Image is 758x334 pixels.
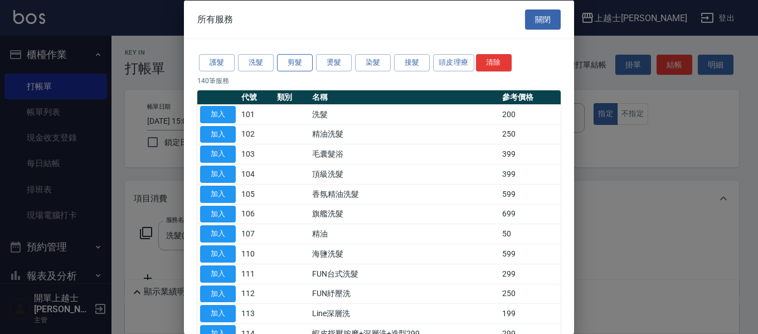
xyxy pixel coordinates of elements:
button: 加入 [200,305,236,322]
td: 香氛精油洗髮 [309,184,499,204]
span: 所有服務 [197,13,233,25]
td: FUN台式洗髮 [309,264,499,284]
th: 代號 [239,90,274,104]
td: 110 [239,244,274,264]
td: 洗髮 [309,104,499,124]
td: 199 [499,303,561,323]
td: 毛囊髮浴 [309,144,499,164]
button: 加入 [200,225,236,243]
th: 參考價格 [499,90,561,104]
button: 剪髮 [277,54,313,71]
td: 104 [239,164,274,184]
button: 關閉 [525,9,561,30]
td: 113 [239,303,274,323]
td: 50 [499,224,561,244]
td: 599 [499,244,561,264]
button: 加入 [200,146,236,163]
td: 399 [499,144,561,164]
td: 海鹽洗髮 [309,244,499,264]
button: 頭皮理療 [433,54,474,71]
button: 加入 [200,205,236,222]
td: 精油 [309,224,499,244]
td: 頂級洗髮 [309,164,499,184]
button: 加入 [200,125,236,143]
th: 類別 [274,90,310,104]
td: 200 [499,104,561,124]
button: 燙髮 [316,54,352,71]
button: 加入 [200,185,236,202]
th: 名稱 [309,90,499,104]
td: FUN紓壓洗 [309,284,499,304]
button: 清除 [476,54,512,71]
td: 699 [499,204,561,224]
button: 加入 [200,166,236,183]
button: 護髮 [199,54,235,71]
td: 106 [239,204,274,224]
button: 染髮 [355,54,391,71]
td: 599 [499,184,561,204]
td: 299 [499,264,561,284]
td: 105 [239,184,274,204]
td: 250 [499,284,561,304]
td: 250 [499,124,561,144]
td: 精油洗髮 [309,124,499,144]
td: 103 [239,144,274,164]
td: 111 [239,264,274,284]
button: 加入 [200,285,236,302]
td: 旗艦洗髮 [309,204,499,224]
p: 140 筆服務 [197,75,561,85]
td: 399 [499,164,561,184]
button: 接髮 [394,54,430,71]
td: 101 [239,104,274,124]
button: 加入 [200,245,236,263]
button: 加入 [200,265,236,282]
button: 加入 [200,105,236,123]
button: 洗髮 [238,54,274,71]
td: 102 [239,124,274,144]
td: 112 [239,284,274,304]
td: Line深層洗 [309,303,499,323]
td: 107 [239,224,274,244]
